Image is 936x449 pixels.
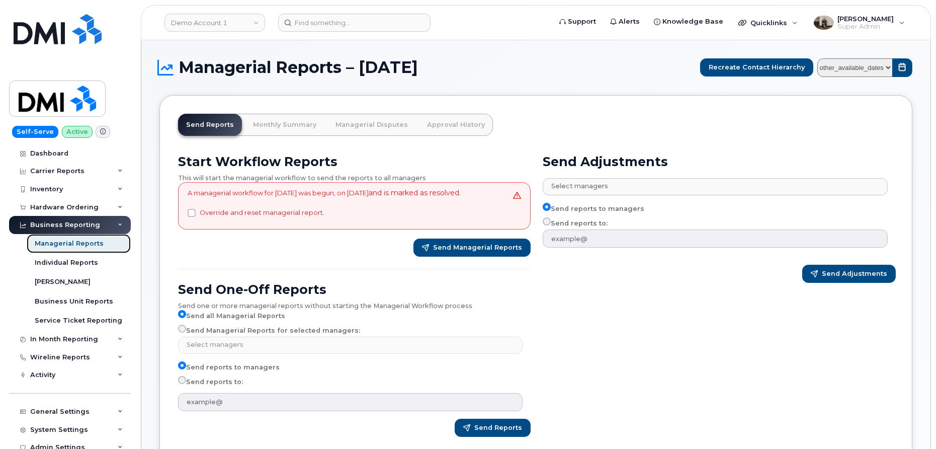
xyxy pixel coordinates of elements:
span: Managerial Reports – [DATE] [179,60,418,75]
span: Recreate Contact Hierarchy [709,62,805,72]
input: Send reports to managers [178,361,186,369]
label: Send reports to: [543,217,608,230]
input: example@ [543,230,887,248]
label: Override and reset managerial report. [200,207,324,219]
a: Approval History [419,114,493,136]
h2: Start Workflow Reports [178,154,531,169]
a: Send Reports [178,114,242,136]
label: Send all Managerial Reports [178,310,285,322]
button: Send Reports [455,419,531,437]
button: Send Managerial Reports [413,239,531,257]
div: Send one or more managerial reports without starting the Managerial Workflow process [178,297,531,310]
span: Send Managerial Reports [433,243,522,252]
div: A managerial workflow for [DATE] was begun, on [DATE] [188,188,461,224]
button: Send Adjustments [802,265,896,283]
label: Send reports to managers [178,361,280,373]
label: Send reports to: [178,376,243,388]
h2: Send One-Off Reports [178,282,531,297]
h2: Send Adjustments [543,154,895,169]
input: example@ [178,393,523,411]
button: Recreate Contact Hierarchy [700,58,813,77]
label: Send Managerial Reports for selected managers: [178,325,360,337]
span: Send Adjustments [822,269,887,278]
a: Managerial Disputes [327,114,416,136]
input: Send Managerial Reports for selected managers: [178,325,186,333]
a: Monthly Summary [245,114,324,136]
input: Send reports to: [178,376,186,384]
label: Send reports to managers [543,203,644,215]
input: Send reports to managers [543,203,551,211]
span: Send Reports [474,423,522,432]
input: Send reports to: [543,217,551,226]
input: Send all Managerial Reports [178,310,186,318]
div: This will start the managerial workflow to send the reports to all managers [178,169,531,182]
span: and is marked as resolved. [369,188,461,197]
